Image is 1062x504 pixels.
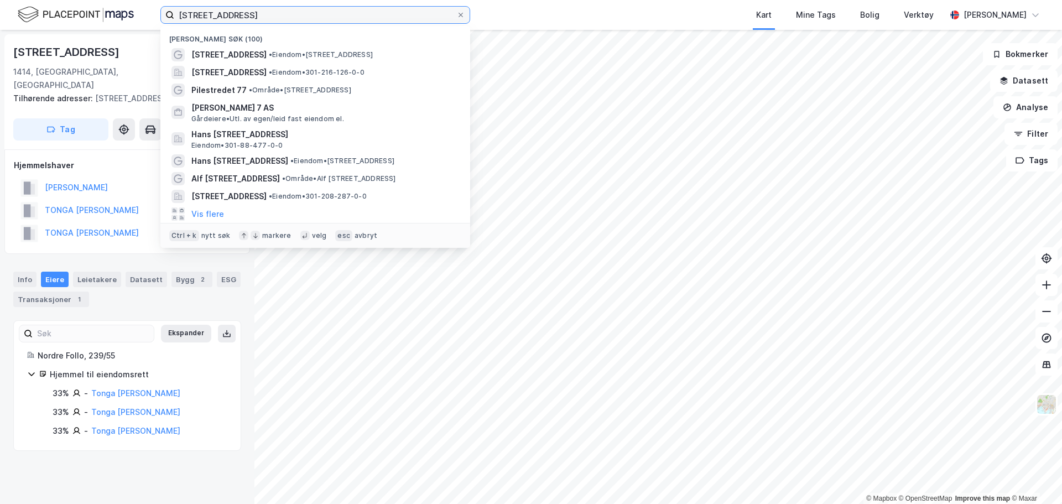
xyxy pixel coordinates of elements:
[13,43,122,61] div: [STREET_ADDRESS]
[290,157,294,165] span: •
[191,207,224,221] button: Vis flere
[290,157,394,165] span: Eiendom • [STREET_ADDRESS]
[191,48,267,61] span: [STREET_ADDRESS]
[191,84,247,97] span: Pilestredet 77
[282,174,285,183] span: •
[50,368,227,381] div: Hjemmel til eiendomsrett
[73,272,121,287] div: Leietakere
[355,231,377,240] div: avbryt
[990,70,1058,92] button: Datasett
[191,141,283,150] span: Eiendom • 301-88-477-0-0
[191,66,267,79] span: [STREET_ADDRESS]
[1004,123,1058,145] button: Filter
[91,407,180,417] a: Tonga [PERSON_NAME]
[191,128,457,141] span: Hans [STREET_ADDRESS]
[161,325,211,342] button: Ekspander
[860,8,879,22] div: Bolig
[269,68,272,76] span: •
[269,68,365,77] span: Eiendom • 301-216-126-0-0
[13,93,95,103] span: Tilhørende adresser:
[91,388,180,398] a: Tonga [PERSON_NAME]
[904,8,934,22] div: Verktøy
[796,8,836,22] div: Mine Tags
[197,274,208,285] div: 2
[282,174,396,183] span: Område • Alf [STREET_ADDRESS]
[269,50,272,59] span: •
[33,325,154,342] input: Søk
[84,424,88,438] div: -
[191,115,344,123] span: Gårdeiere • Utl. av egen/leid fast eiendom el.
[13,65,173,92] div: 1414, [GEOGRAPHIC_DATA], [GEOGRAPHIC_DATA]
[169,230,199,241] div: Ctrl + k
[993,96,1058,118] button: Analyse
[191,172,280,185] span: Alf [STREET_ADDRESS]
[174,7,456,23] input: Søk på adresse, matrikkel, gårdeiere, leietakere eller personer
[964,8,1027,22] div: [PERSON_NAME]
[171,272,212,287] div: Bygg
[13,292,89,307] div: Transaksjoner
[269,192,367,201] span: Eiendom • 301-208-287-0-0
[191,190,267,203] span: [STREET_ADDRESS]
[14,159,241,172] div: Hjemmelshaver
[201,231,231,240] div: nytt søk
[983,43,1058,65] button: Bokmerker
[269,50,373,59] span: Eiendom • [STREET_ADDRESS]
[18,5,134,24] img: logo.f888ab2527a4732fd821a326f86c7f29.svg
[335,230,352,241] div: esc
[269,192,272,200] span: •
[866,495,897,502] a: Mapbox
[126,272,167,287] div: Datasett
[13,92,232,105] div: [STREET_ADDRESS]
[53,406,69,419] div: 33%
[1007,451,1062,504] iframe: Chat Widget
[249,86,252,94] span: •
[74,294,85,305] div: 1
[191,101,457,115] span: [PERSON_NAME] 7 AS
[53,387,69,400] div: 33%
[955,495,1010,502] a: Improve this map
[160,26,470,46] div: [PERSON_NAME] søk (100)
[756,8,772,22] div: Kart
[262,231,291,240] div: markere
[53,424,69,438] div: 33%
[13,118,108,141] button: Tag
[899,495,952,502] a: OpenStreetMap
[84,387,88,400] div: -
[91,426,180,435] a: Tonga [PERSON_NAME]
[84,406,88,419] div: -
[249,86,351,95] span: Område • [STREET_ADDRESS]
[1006,149,1058,172] button: Tags
[191,154,288,168] span: Hans [STREET_ADDRESS]
[38,349,227,362] div: Nordre Follo, 239/55
[1036,394,1057,415] img: Z
[217,272,241,287] div: ESG
[41,272,69,287] div: Eiere
[312,231,327,240] div: velg
[13,272,37,287] div: Info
